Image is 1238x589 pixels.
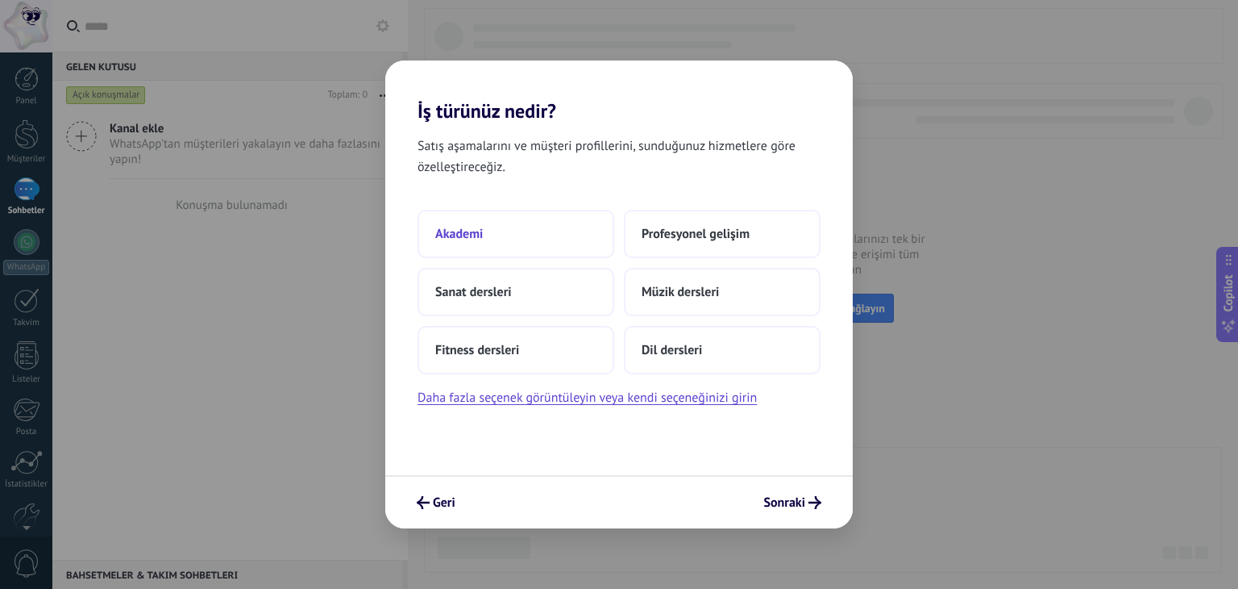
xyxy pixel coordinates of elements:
[418,210,614,258] button: Akademi
[642,226,750,242] span: Profesyonel gelişim
[763,497,805,508] span: Sonraki
[409,489,463,516] button: Geri
[756,489,829,516] button: Sonraki
[642,342,702,358] span: Dil dersleri
[624,210,820,258] button: Profesyonel gelişim
[418,136,820,178] span: Satış aşamalarını ve müşteri profillerini, sunduğunuz hizmetlere göre özelleştireceğiz.
[385,61,853,123] h2: İş türünüz nedir?
[624,326,820,374] button: Dil dersleri
[435,284,512,300] span: Sanat dersleri
[624,268,820,316] button: Müzik dersleri
[418,387,757,408] button: Daha fazla seçenek görüntüleyin veya kendi seçeneğinizi girin
[435,226,483,242] span: Akademi
[418,326,614,374] button: Fitness dersleri
[418,268,614,316] button: Sanat dersleri
[435,342,519,358] span: Fitness dersleri
[433,497,455,508] span: Geri
[642,284,719,300] span: Müzik dersleri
